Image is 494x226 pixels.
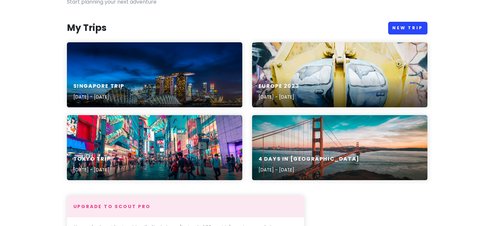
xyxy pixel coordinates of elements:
p: [DATE] - [DATE] [259,93,299,100]
a: San Marina Bay, SingaporeSingapore Trip[DATE] - [DATE] [67,42,242,107]
a: New Trip [388,22,427,34]
p: [DATE] - [DATE] [73,166,111,173]
p: [DATE] - [DATE] [259,166,360,173]
h3: My Trips [67,22,107,34]
a: people walking on road near well-lit buildingsTokyo Trip[DATE] - [DATE] [67,115,242,180]
a: blue and yellow metal part on painted wallEurope 2023[DATE] - [DATE] [252,42,427,107]
a: 4 Days in [GEOGRAPHIC_DATA][DATE] - [DATE] [252,115,427,180]
h6: Tokyo Trip [73,156,111,163]
h4: Upgrade to Scout Pro [73,204,298,209]
h6: 4 Days in [GEOGRAPHIC_DATA] [259,156,360,163]
p: [DATE] - [DATE] [73,93,124,100]
h6: Europe 2023 [259,83,299,90]
h6: Singapore Trip [73,83,124,90]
